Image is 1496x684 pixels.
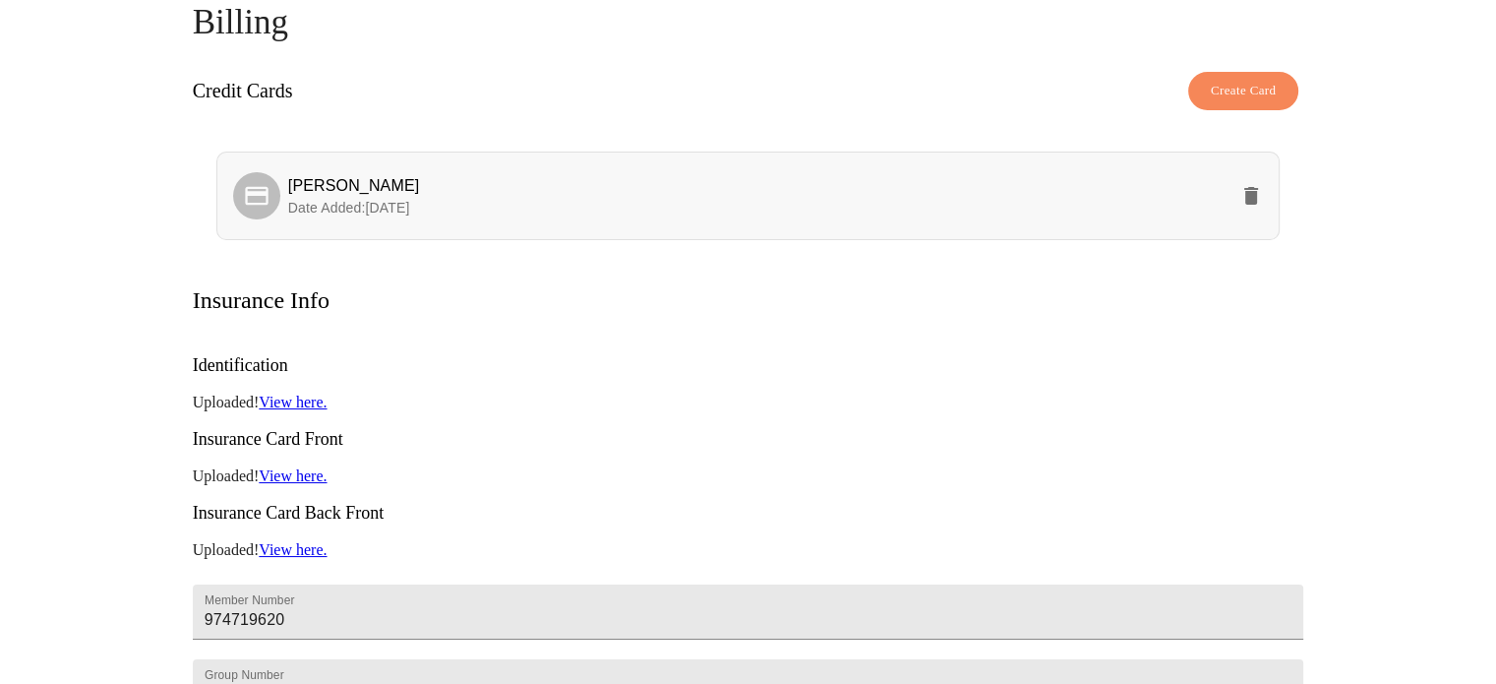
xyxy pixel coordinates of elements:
span: Date Added: [DATE] [288,200,410,216]
a: View here. [259,541,327,558]
button: delete [1227,172,1275,219]
h3: Identification [193,355,1304,376]
p: Uploaded! [193,467,1304,485]
button: Create Card [1188,72,1299,110]
p: Uploaded! [193,394,1304,411]
h3: Insurance Info [193,287,329,314]
h4: Billing [193,3,1304,42]
a: View here. [259,467,327,484]
h3: Credit Cards [193,80,293,102]
span: [PERSON_NAME] [288,177,420,194]
h3: Insurance Card Back Front [193,503,1304,524]
h3: Insurance Card Front [193,429,1304,450]
span: Create Card [1211,80,1277,102]
a: View here. [259,394,327,410]
p: Uploaded! [193,541,1304,559]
